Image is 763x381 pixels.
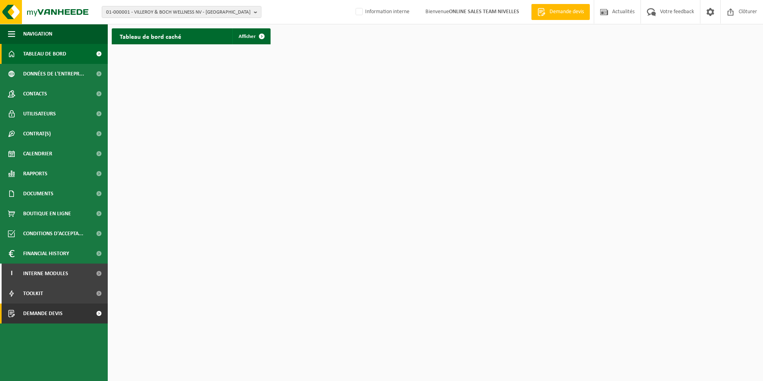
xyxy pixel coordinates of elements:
[23,224,83,244] span: Conditions d'accepta...
[23,104,56,124] span: Utilisateurs
[354,6,409,18] label: Information interne
[531,4,590,20] a: Demande devis
[232,28,270,44] a: Afficher
[449,9,519,15] strong: ONLINE SALES TEAM NIVELLES
[23,204,71,224] span: Boutique en ligne
[23,144,52,164] span: Calendrier
[23,304,63,323] span: Demande devis
[102,6,261,18] button: 01-000001 - VILLEROY & BOCH WELLNESS NV - [GEOGRAPHIC_DATA]
[23,24,52,44] span: Navigation
[8,264,15,284] span: I
[106,6,251,18] span: 01-000001 - VILLEROY & BOCH WELLNESS NV - [GEOGRAPHIC_DATA]
[112,28,189,44] h2: Tableau de bord caché
[548,8,586,16] span: Demande devis
[239,34,256,39] span: Afficher
[23,124,51,144] span: Contrat(s)
[23,184,53,204] span: Documents
[23,84,47,104] span: Contacts
[23,164,47,184] span: Rapports
[23,44,66,64] span: Tableau de bord
[23,284,43,304] span: Toolkit
[23,244,69,264] span: Financial History
[23,264,68,284] span: Interne modules
[23,64,84,84] span: Données de l'entrepr...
